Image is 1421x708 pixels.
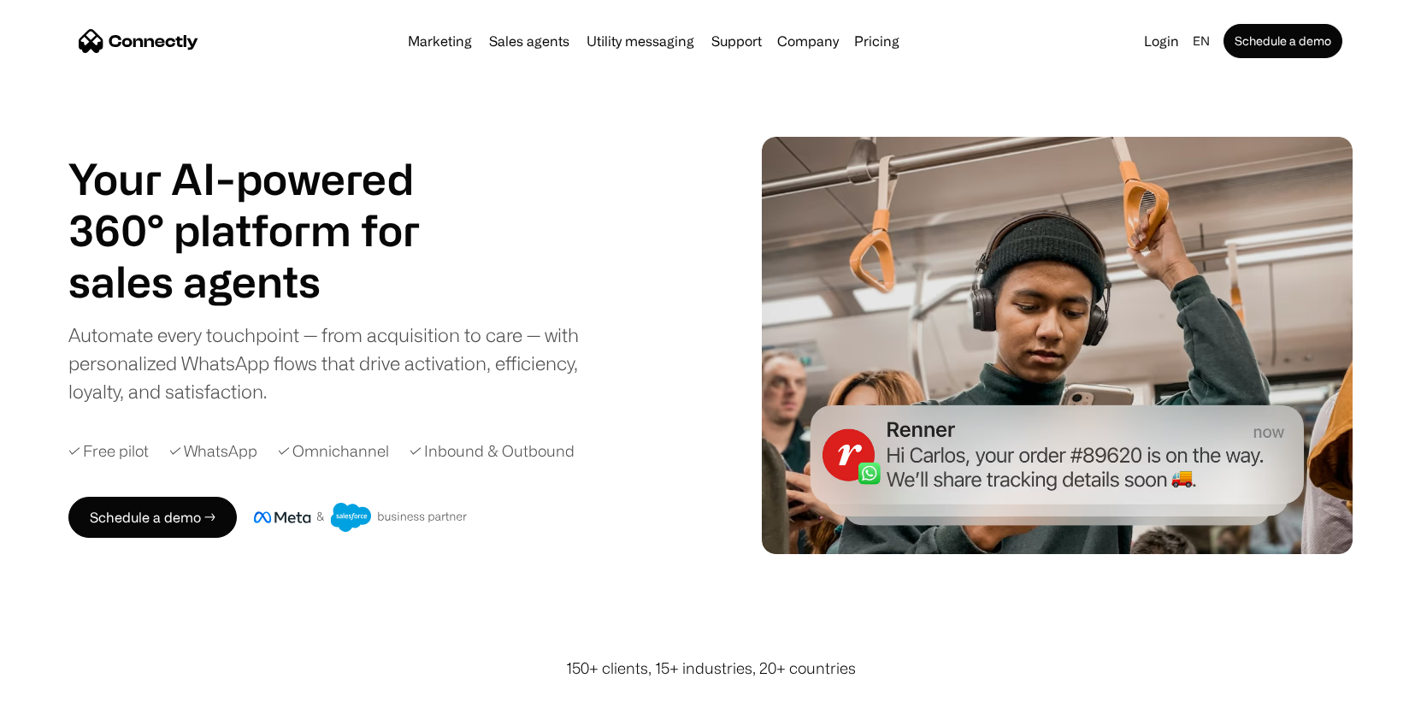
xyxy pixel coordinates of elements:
[68,321,607,405] div: Automate every touchpoint — from acquisition to care — with personalized WhatsApp flows that driv...
[772,29,844,53] div: Company
[705,34,769,48] a: Support
[1193,29,1210,53] div: en
[17,676,103,702] aside: Language selected: English
[566,657,856,680] div: 150+ clients, 15+ industries, 20+ countries
[68,153,462,256] h1: Your AI-powered 360° platform for
[482,34,576,48] a: Sales agents
[1186,29,1220,53] div: en
[254,503,468,532] img: Meta and Salesforce business partner badge.
[777,29,839,53] div: Company
[68,256,462,307] div: 1 of 4
[1223,24,1342,58] a: Schedule a demo
[68,497,237,538] a: Schedule a demo →
[68,256,462,307] div: carousel
[278,440,389,463] div: ✓ Omnichannel
[410,440,575,463] div: ✓ Inbound & Outbound
[169,440,257,463] div: ✓ WhatsApp
[580,34,701,48] a: Utility messaging
[847,34,906,48] a: Pricing
[79,28,198,54] a: home
[401,34,479,48] a: Marketing
[68,440,149,463] div: ✓ Free pilot
[68,256,462,307] h1: sales agents
[1137,29,1186,53] a: Login
[34,678,103,702] ul: Language list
